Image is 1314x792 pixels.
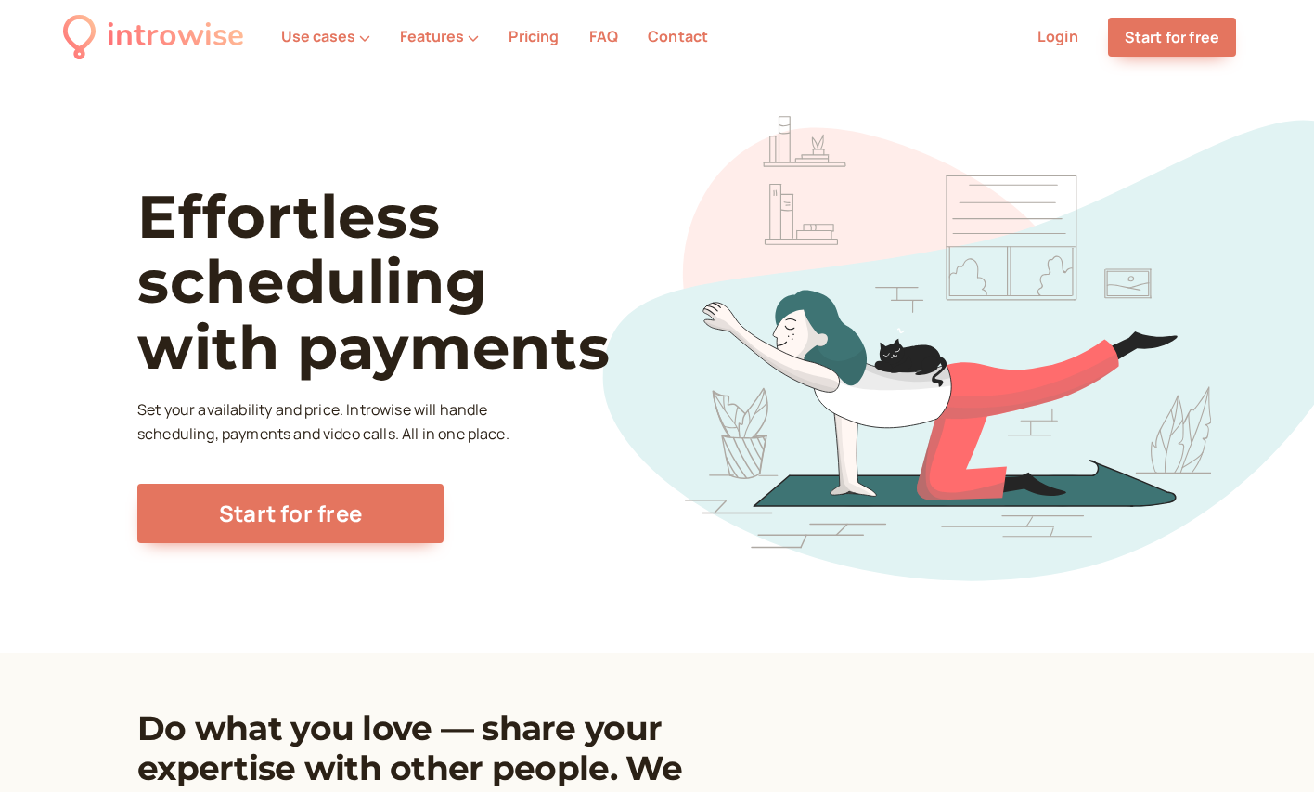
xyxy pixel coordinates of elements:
a: Login [1037,26,1078,46]
div: introwise [107,11,244,62]
a: Start for free [1108,18,1236,57]
p: Set your availability and price. Introwise will handle scheduling, payments and video calls. All ... [137,398,514,447]
a: Pricing [509,26,559,46]
button: Features [400,28,479,45]
a: Contact [648,26,708,46]
h1: Effortless scheduling with payments [137,184,676,380]
button: Use cases [281,28,370,45]
a: introwise [63,11,244,62]
a: Start for free [137,484,444,543]
a: FAQ [589,26,618,46]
